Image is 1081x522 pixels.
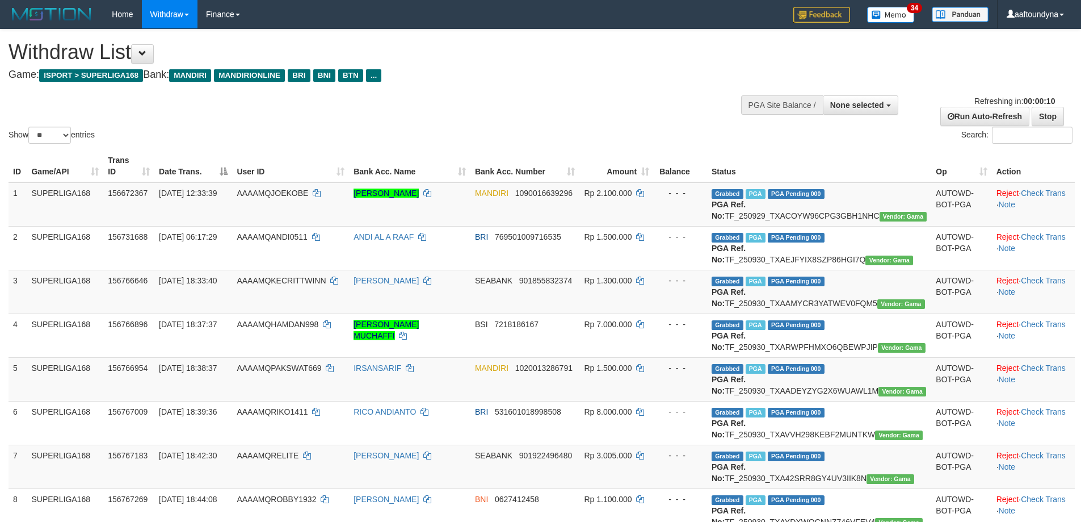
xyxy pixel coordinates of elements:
[28,127,71,144] select: Showentries
[999,419,1016,428] a: Note
[931,226,991,270] td: AUTOWD-BOT-PGA
[475,451,512,460] span: SEABANK
[865,256,913,265] span: Vendor URL: https://trx31.1velocity.biz
[931,445,991,488] td: AUTOWD-BOT-PGA
[237,232,308,241] span: AAAAMQANDI0511
[354,232,414,241] a: ANDI AL A RAAF
[875,431,923,440] span: Vendor URL: https://trx31.1velocity.biz
[214,69,285,82] span: MANDIRIONLINE
[338,69,363,82] span: BTN
[996,495,1019,504] a: Reject
[159,495,217,504] span: [DATE] 18:44:08
[707,445,931,488] td: TF_250930_TXA42SRR8GY4UV3IIK8N
[108,495,148,504] span: 156767269
[999,200,1016,209] a: Note
[768,320,825,330] span: PGA Pending
[931,314,991,357] td: AUTOWD-BOT-PGA
[768,452,825,461] span: PGA Pending
[746,233,765,243] span: Marked by aafromsomean
[996,407,1019,416] a: Reject
[495,495,539,504] span: Copy 0627412458 to clipboard
[712,495,743,505] span: Grabbed
[9,6,95,23] img: MOTION_logo.png
[658,231,703,243] div: - - -
[658,187,703,199] div: - - -
[931,182,991,227] td: AUTOWD-BOT-PGA
[108,320,148,329] span: 156766896
[992,401,1075,445] td: · ·
[712,419,746,439] b: PGA Ref. No:
[1021,451,1066,460] a: Check Trans
[494,320,539,329] span: Copy 7218186167 to clipboard
[27,314,103,357] td: SUPERLIGA168
[232,150,349,182] th: User ID: activate to sort column ascending
[707,226,931,270] td: TF_250930_TXAEJFYIX8SZP86HGI7Q
[746,277,765,286] span: Marked by aafheankoy
[992,127,1072,144] input: Search:
[1023,97,1055,106] strong: 00:00:10
[931,357,991,401] td: AUTOWD-BOT-PGA
[996,364,1019,373] a: Reject
[746,408,765,417] span: Marked by aafheankoy
[169,69,211,82] span: MANDIRI
[584,451,632,460] span: Rp 3.005.000
[996,276,1019,285] a: Reject
[878,343,926,353] span: Vendor URL: https://trx31.1velocity.biz
[931,150,991,182] th: Op: activate to sort column ascending
[349,150,470,182] th: Bank Acc. Name: activate to sort column ascending
[159,451,217,460] span: [DATE] 18:42:30
[159,364,217,373] span: [DATE] 18:38:37
[746,452,765,461] span: Marked by aafheankoy
[159,232,217,241] span: [DATE] 06:17:29
[999,375,1016,384] a: Note
[768,233,825,243] span: PGA Pending
[712,331,746,352] b: PGA Ref. No:
[707,401,931,445] td: TF_250930_TXAVVH298KEBF2MUNTKW
[1021,189,1066,198] a: Check Trans
[237,189,308,198] span: AAAAMQJOEKOBE
[475,189,508,198] span: MANDIRI
[237,364,321,373] span: AAAAMQPAKSWAT669
[159,407,217,416] span: [DATE] 18:39:36
[584,232,632,241] span: Rp 1.500.000
[470,150,580,182] th: Bank Acc. Number: activate to sort column ascending
[354,276,419,285] a: [PERSON_NAME]
[768,408,825,417] span: PGA Pending
[654,150,707,182] th: Balance
[519,451,572,460] span: Copy 901922496480 to clipboard
[707,314,931,357] td: TF_250930_TXARWPFHMXO6QBEWPJIP
[996,232,1019,241] a: Reject
[707,182,931,227] td: TF_250929_TXACOYW96CPG3GBH1NHC
[1021,320,1066,329] a: Check Trans
[9,150,27,182] th: ID
[1032,107,1064,126] a: Stop
[354,451,419,460] a: [PERSON_NAME]
[907,3,922,13] span: 34
[999,462,1016,471] a: Note
[712,364,743,374] span: Grabbed
[9,357,27,401] td: 5
[103,150,154,182] th: Trans ID: activate to sort column ascending
[159,276,217,285] span: [DATE] 18:33:40
[999,331,1016,340] a: Note
[712,200,746,220] b: PGA Ref. No:
[1021,364,1066,373] a: Check Trans
[712,277,743,286] span: Grabbed
[931,401,991,445] td: AUTOWD-BOT-PGA
[1021,407,1066,416] a: Check Trans
[108,232,148,241] span: 156731688
[237,495,316,504] span: AAAAMQROBBY1932
[707,357,931,401] td: TF_250930_TXAADEYZYG2X6WUAWL1M
[27,226,103,270] td: SUPERLIGA168
[108,451,148,460] span: 156767183
[867,7,915,23] img: Button%20Memo.svg
[658,319,703,330] div: - - -
[515,189,573,198] span: Copy 1090016639296 to clipboard
[746,320,765,330] span: Marked by aafsengchandara
[830,101,884,110] span: None selected
[515,364,573,373] span: Copy 1020013286791 to clipboard
[9,314,27,357] td: 4
[712,375,746,395] b: PGA Ref. No:
[237,451,298,460] span: AAAAMQRELITE
[712,408,743,417] span: Grabbed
